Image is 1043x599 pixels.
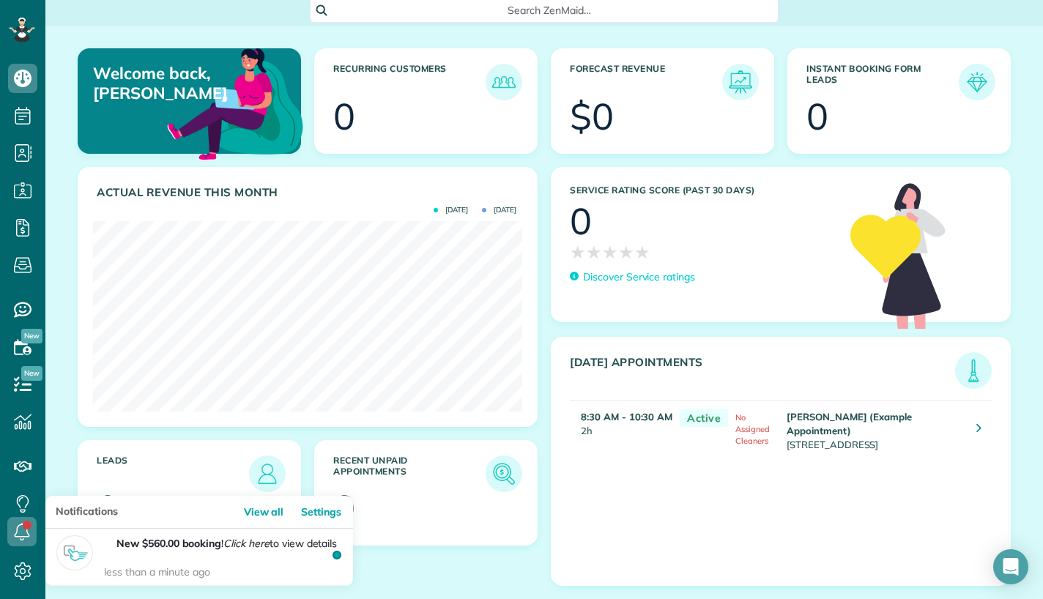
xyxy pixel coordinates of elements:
img: icon_leads-1bed01f49abd5b7fead27621c3d59655bb73ed531f8eeb49469d10e621d6b896.png [253,459,282,488]
td: 2h [570,400,672,459]
a: Settings [298,496,353,529]
div: 0 [806,98,828,135]
div: 0 [570,203,592,239]
h3: Notifications [45,496,168,527]
span: ★ [586,239,602,265]
h3: Service Rating score (past 30 days) [570,185,836,196]
p: Discover Service ratings [583,269,695,285]
span: ★ [618,239,634,265]
strong: [PERSON_NAME] (Example Appointment) [787,411,912,436]
div: 0 [333,490,355,527]
p: ! to view details [104,535,342,578]
a: Discover Service ratings [570,269,695,285]
img: icon_form_leads-04211a6a04a5b2264e4ee56bc0799ec3eb69b7e499cbb523a139df1d13a81ae0.png [962,67,992,97]
p: Welcome back, [PERSON_NAME]! [93,64,228,103]
td: [STREET_ADDRESS] [783,400,965,459]
a: View all [241,496,296,529]
img: icon_forecast_revenue-8c13a41c7ed35a8dcfafea3cbb826a0462acb37728057bba2d056411b612bbbe.png [726,67,755,97]
em: Click here [223,537,270,550]
img: dashboard_welcome-42a62b7d889689a78055ac9021e634bf52bae3f8056760290aed330b23ab8690.png [164,31,306,174]
span: New [21,329,42,343]
span: [DATE] [434,207,468,214]
div: 0 [333,98,355,135]
img: icon_recurring_customers-cf858462ba22bcd05b5a5880d41d6543d210077de5bb9ebc9590e49fd87d84ed.png [489,67,519,97]
h3: Actual Revenue this month [97,186,522,199]
h3: Leads [97,455,249,492]
h3: Forecast Revenue [570,64,722,100]
img: icon_unpaid_appointments-47b8ce3997adf2238b356f14209ab4cced10bd1f174958f3ca8f1d0dd7fffeee.png [489,459,519,488]
strong: 8:30 AM - 10:30 AM [581,411,672,423]
span: [DATE] [482,207,516,214]
img: new_booking-6a8af1870cdd45507f6d77ebc86f5d0a853ee7754478b590b929243bb8ac3c8d.png [56,535,93,570]
span: ★ [602,239,618,265]
img: icon_todays_appointments-901f7ab196bb0bea1936b74009e4eb5ffbc2d2711fa7634e0d609ed5ef32b18b.png [959,356,988,385]
a: New $560.00 booking!Click hereto view detailsless than a minute ago [45,529,353,586]
h3: [DATE] Appointments [570,356,955,389]
time: less than a minute ago [104,565,338,578]
span: No Assigned Cleaners [735,412,770,446]
span: ★ [570,239,586,265]
strong: New $560.00 booking [116,537,221,550]
span: Active [680,409,728,428]
h3: Recent unpaid appointments [333,455,486,492]
div: 0 [97,490,119,527]
div: $0 [570,98,614,135]
span: New [21,366,42,381]
h3: Instant Booking Form Leads [806,64,959,100]
span: ★ [634,239,650,265]
div: Open Intercom Messenger [993,549,1028,584]
h3: Recurring Customers [333,64,486,100]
